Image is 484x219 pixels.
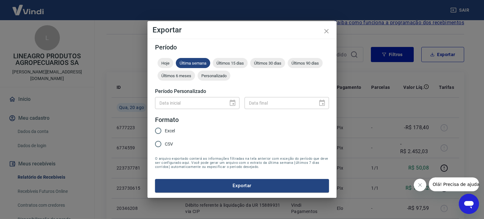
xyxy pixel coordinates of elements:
h5: Período Personalizado [155,88,329,95]
input: DD/MM/YYYY [155,97,224,109]
iframe: Mensagem da empresa [429,177,479,191]
div: Últimos 6 meses [158,71,195,81]
iframe: Fechar mensagem [414,179,426,191]
div: Última semana [176,58,210,68]
legend: Formato [155,115,179,124]
div: Hoje [158,58,173,68]
span: Hoje [158,61,173,66]
div: Últimos 30 dias [250,58,285,68]
span: Últimos 90 dias [288,61,323,66]
span: Personalizado [198,73,230,78]
span: Últimos 15 dias [213,61,248,66]
button: Exportar [155,179,329,192]
span: CSV [165,141,173,147]
h4: Exportar [153,26,331,34]
button: close [319,24,334,39]
input: DD/MM/YYYY [245,97,313,109]
span: Últimos 6 meses [158,73,195,78]
span: O arquivo exportado conterá as informações filtradas na tela anterior com exceção do período que ... [155,157,329,169]
iframe: Botão para abrir a janela de mensagens [459,194,479,214]
div: Personalizado [198,71,230,81]
span: Última semana [176,61,210,66]
span: Olá! Precisa de ajuda? [4,4,53,9]
span: Excel [165,128,175,134]
div: Últimos 15 dias [213,58,248,68]
span: Últimos 30 dias [250,61,285,66]
div: Últimos 90 dias [288,58,323,68]
h5: Período [155,44,329,50]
